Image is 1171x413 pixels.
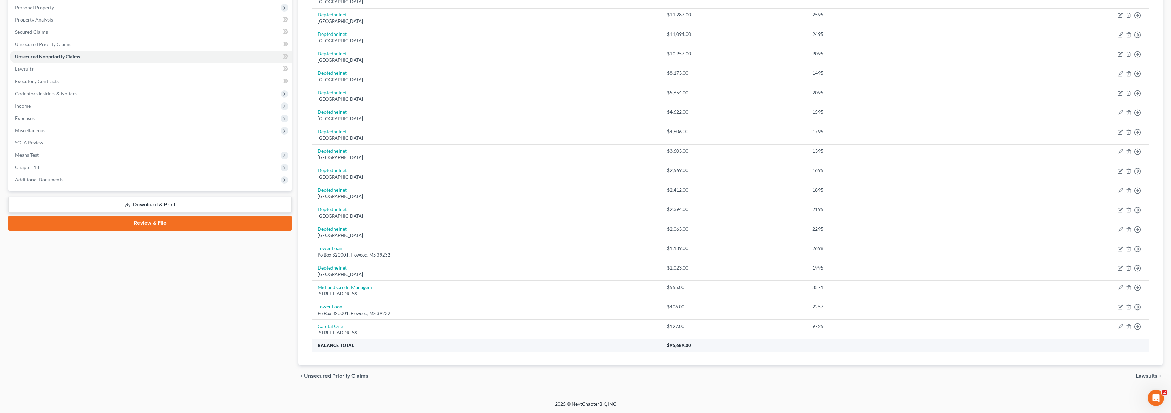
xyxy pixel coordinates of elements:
[318,252,656,258] div: Po Box 320001, Flowood, MS 39232
[318,90,347,95] a: Deptednelnet
[10,51,292,63] a: Unsecured Nonpriority Claims
[812,11,989,18] div: 2595
[667,167,801,174] div: $2,569.00
[667,343,691,348] span: $95,689.00
[812,264,989,271] div: 1995
[667,303,801,310] div: $406.00
[318,206,347,212] a: Deptednelnet
[318,265,347,271] a: Deptednelnet
[1148,390,1164,406] iframe: Intercom live chat
[318,51,347,56] a: Deptednelnet
[15,29,48,35] span: Secured Claims
[812,50,989,57] div: 9095
[318,12,347,17] a: Deptednelnet
[318,213,656,219] div: [GEOGRAPHIC_DATA]
[1136,373,1163,379] button: Lawsuits chevron_right
[812,245,989,252] div: 2698
[318,70,347,76] a: Deptednelnet
[812,187,989,193] div: 1895
[318,193,656,200] div: [GEOGRAPHIC_DATA]
[812,284,989,291] div: 8571
[812,70,989,77] div: 1495
[667,70,801,77] div: $8,173.00
[318,310,656,317] div: Po Box 320001, Flowood, MS 39232
[667,264,801,271] div: $1,023.00
[15,127,45,133] span: Miscellaneous
[15,78,59,84] span: Executory Contracts
[667,109,801,115] div: $4,622.00
[10,38,292,51] a: Unsecured Priority Claims
[318,291,656,297] div: [STREET_ADDRESS]
[318,38,656,44] div: [GEOGRAPHIC_DATA]
[318,148,347,154] a: Deptednelnet
[298,373,304,379] i: chevron_left
[1157,373,1163,379] i: chevron_right
[318,226,347,232] a: Deptednelnet
[10,137,292,149] a: SOFA Review
[318,304,342,309] a: Tower Loan
[318,18,656,25] div: [GEOGRAPHIC_DATA]
[15,152,39,158] span: Means Test
[667,284,801,291] div: $555.00
[318,174,656,180] div: [GEOGRAPHIC_DATA]
[812,109,989,115] div: 1595
[812,206,989,213] div: 2195
[812,225,989,232] div: 2295
[15,66,34,72] span: Lawsuits
[1136,373,1157,379] span: Lawsuits
[318,96,656,102] div: [GEOGRAPHIC_DATA]
[318,167,347,173] a: Deptednelnet
[318,232,656,239] div: [GEOGRAPHIC_DATA]
[10,63,292,75] a: Lawsuits
[318,77,656,83] div: [GEOGRAPHIC_DATA]
[667,323,801,330] div: $127.00
[15,115,35,121] span: Expenses
[667,225,801,232] div: $2,063.00
[318,284,372,290] a: Midland Credit Managem
[318,330,656,336] div: [STREET_ADDRESS]
[667,31,801,38] div: $11,094.00
[318,128,347,134] a: Deptednelnet
[318,115,656,122] div: [GEOGRAPHIC_DATA]
[812,89,989,96] div: 2095
[667,206,801,213] div: $2,394.00
[667,245,801,252] div: $1,189.00
[318,187,347,193] a: Deptednelnet
[812,31,989,38] div: 2495
[667,148,801,154] div: $3,603.00
[812,167,989,174] div: 1695
[318,57,656,64] div: [GEOGRAPHIC_DATA]
[667,50,801,57] div: $10,957.00
[318,271,656,278] div: [GEOGRAPHIC_DATA]
[15,91,77,96] span: Codebtors Insiders & Notices
[10,26,292,38] a: Secured Claims
[391,401,781,413] div: 2025 © NextChapterBK, INC
[318,245,342,251] a: Tower Loan
[667,187,801,193] div: $2,412.00
[318,323,343,329] a: Capital One
[812,303,989,310] div: 2257
[15,164,39,170] span: Chapter 13
[318,109,347,115] a: Deptednelnet
[15,54,80,59] span: Unsecured Nonpriority Claims
[667,128,801,135] div: $4,606.00
[318,154,656,161] div: [GEOGRAPHIC_DATA]
[15,140,43,146] span: SOFA Review
[312,339,662,352] th: Balance Total
[15,103,31,109] span: Income
[15,41,71,47] span: Unsecured Priority Claims
[812,128,989,135] div: 1795
[304,373,368,379] span: Unsecured Priority Claims
[15,4,54,10] span: Personal Property
[10,75,292,87] a: Executory Contracts
[15,17,53,23] span: Property Analysis
[318,31,347,37] a: Deptednelnet
[812,148,989,154] div: 1395
[318,135,656,141] div: [GEOGRAPHIC_DATA]
[8,197,292,213] a: Download & Print
[1162,390,1167,395] span: 2
[15,177,63,182] span: Additional Documents
[667,89,801,96] div: $5,654.00
[298,373,368,379] button: chevron_left Unsecured Priority Claims
[8,216,292,231] a: Review & File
